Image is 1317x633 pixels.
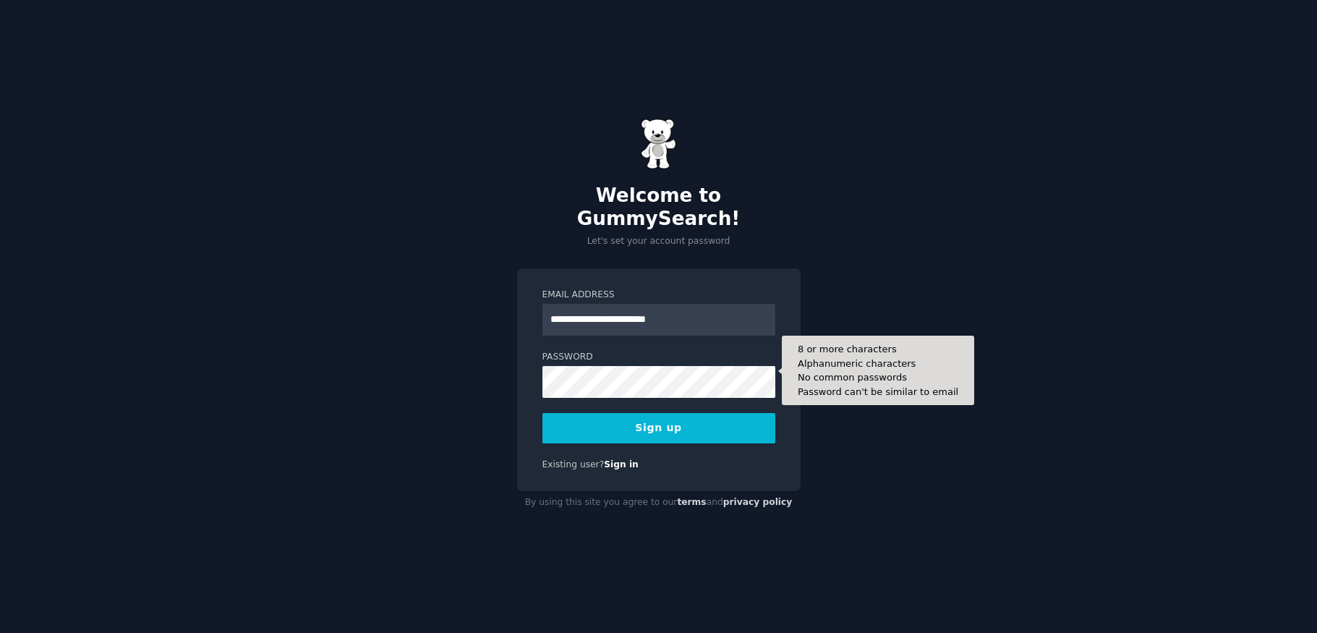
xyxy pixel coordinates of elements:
[542,413,775,443] button: Sign up
[542,459,605,470] span: Existing user?
[677,497,706,507] a: terms
[542,351,775,364] label: Password
[723,497,793,507] a: privacy policy
[517,491,801,514] div: By using this site you agree to our and
[517,235,801,248] p: Let's set your account password
[517,184,801,230] h2: Welcome to GummySearch!
[641,119,677,169] img: Gummy Bear
[542,289,775,302] label: Email Address
[604,459,639,470] a: Sign in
